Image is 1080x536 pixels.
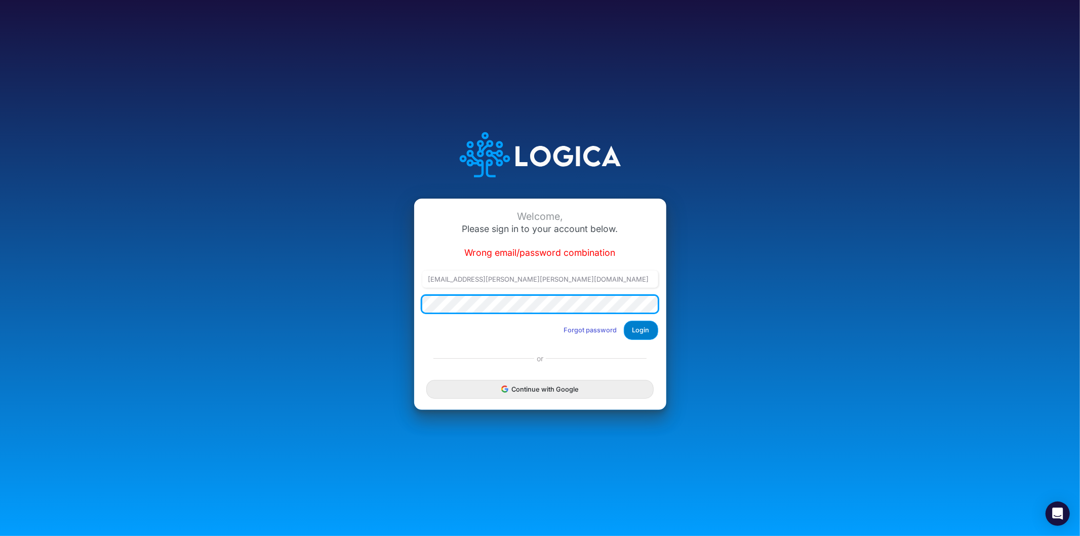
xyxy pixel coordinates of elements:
div: Welcome, [422,211,658,222]
button: Continue with Google [426,380,653,399]
button: Login [624,321,658,339]
input: Email [422,271,658,288]
span: Please sign in to your account below. [462,223,618,234]
button: Forgot password [557,322,624,338]
div: Open Intercom Messenger [1046,502,1070,526]
span: Wrong email/password combination [465,247,616,258]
